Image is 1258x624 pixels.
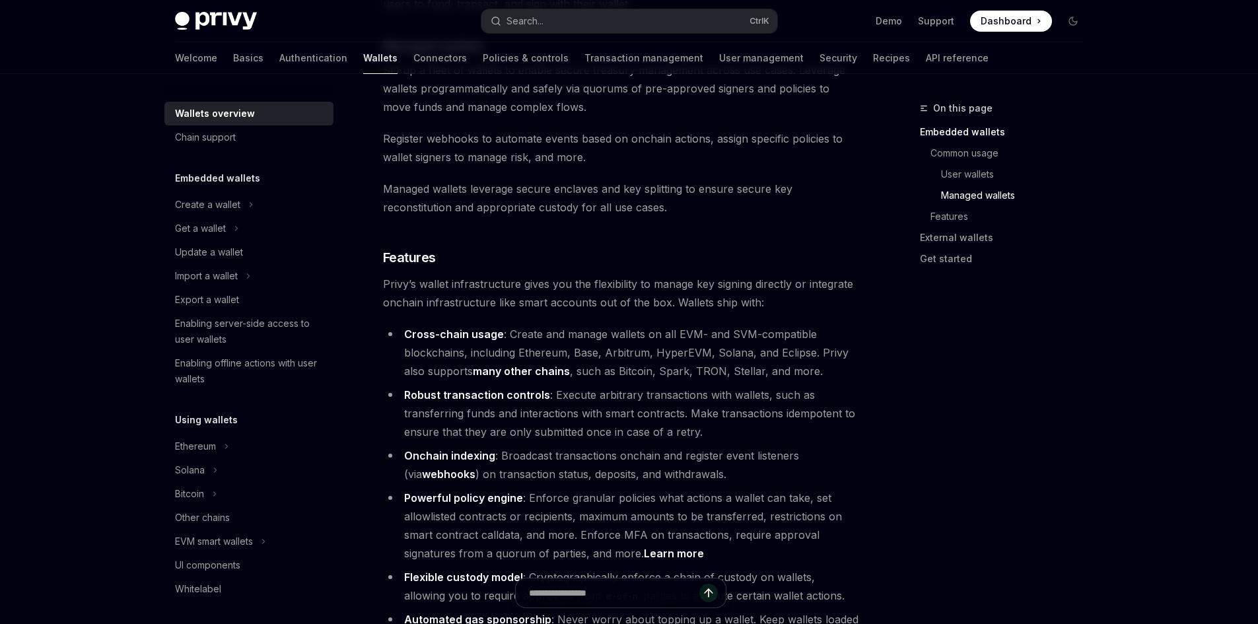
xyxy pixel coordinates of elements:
[279,42,347,74] a: Authentication
[699,584,718,602] button: Send message
[481,9,777,33] button: Search...CtrlK
[164,351,333,391] a: Enabling offline actions with user wallets
[930,206,1094,227] a: Features
[175,534,253,549] div: EVM smart wallets
[933,100,993,116] span: On this page
[175,316,326,347] div: Enabling server-side access to user wallets
[233,42,263,74] a: Basics
[970,11,1052,32] a: Dashboard
[873,42,910,74] a: Recipes
[175,106,255,121] div: Wallets overview
[383,61,859,116] span: Set up a fleet of wallets to enable secure treasury management across use cases. Leverage wallets...
[920,121,1094,143] a: Embedded wallets
[981,15,1031,28] span: Dashboard
[383,129,859,166] span: Register webhooks to automate events based on onchain actions, assign specific policies to wallet...
[719,42,804,74] a: User management
[164,553,333,577] a: UI components
[473,364,570,378] a: many other chains
[175,581,221,597] div: Whitelabel
[164,506,333,530] a: Other chains
[941,164,1094,185] a: User wallets
[1063,11,1084,32] button: Toggle dark mode
[820,42,857,74] a: Security
[175,438,216,454] div: Ethereum
[175,170,260,186] h5: Embedded wallets
[175,355,326,387] div: Enabling offline actions with user wallets
[383,180,859,217] span: Managed wallets leverage secure enclaves and key splitting to ensure secure key reconstitution an...
[164,288,333,312] a: Export a wallet
[383,568,859,605] li: : Cryptographically enforce a chain of custody on wallets, allowing you to require approvals from...
[164,240,333,264] a: Update a wallet
[404,449,495,462] strong: Onchain indexing
[383,325,859,380] li: : Create and manage wallets on all EVM- and SVM-compatible blockchains, including Ethereum, Base,...
[175,221,226,236] div: Get a wallet
[175,197,240,213] div: Create a wallet
[175,462,205,478] div: Solana
[175,42,217,74] a: Welcome
[175,292,239,308] div: Export a wallet
[164,102,333,125] a: Wallets overview
[507,13,543,29] div: Search...
[363,42,398,74] a: Wallets
[383,489,859,563] li: : Enforce granular policies what actions a wallet can take, set allowlisted contracts or recipien...
[920,227,1094,248] a: External wallets
[920,248,1094,269] a: Get started
[404,491,523,504] strong: Powerful policy engine
[164,125,333,149] a: Chain support
[422,468,475,481] a: webhooks
[930,143,1094,164] a: Common usage
[175,129,236,145] div: Chain support
[750,16,769,26] span: Ctrl K
[941,185,1094,206] a: Managed wallets
[383,386,859,441] li: : Execute arbitrary transactions with wallets, such as transferring funds and interactions with s...
[175,486,204,502] div: Bitcoin
[164,577,333,601] a: Whitelabel
[383,446,859,483] li: : Broadcast transactions onchain and register event listeners (via ) on transaction status, depos...
[175,510,230,526] div: Other chains
[926,42,989,74] a: API reference
[175,12,257,30] img: dark logo
[644,547,704,561] a: Learn more
[483,42,569,74] a: Policies & controls
[404,388,550,401] strong: Robust transaction controls
[413,42,467,74] a: Connectors
[164,312,333,351] a: Enabling server-side access to user wallets
[404,571,523,584] strong: Flexible custody model
[175,412,238,428] h5: Using wallets
[404,328,504,341] strong: Cross-chain usage
[876,15,902,28] a: Demo
[918,15,954,28] a: Support
[175,268,238,284] div: Import a wallet
[383,275,859,312] span: Privy’s wallet infrastructure gives you the flexibility to manage key signing directly or integra...
[175,244,243,260] div: Update a wallet
[383,248,436,267] span: Features
[175,557,240,573] div: UI components
[584,42,703,74] a: Transaction management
